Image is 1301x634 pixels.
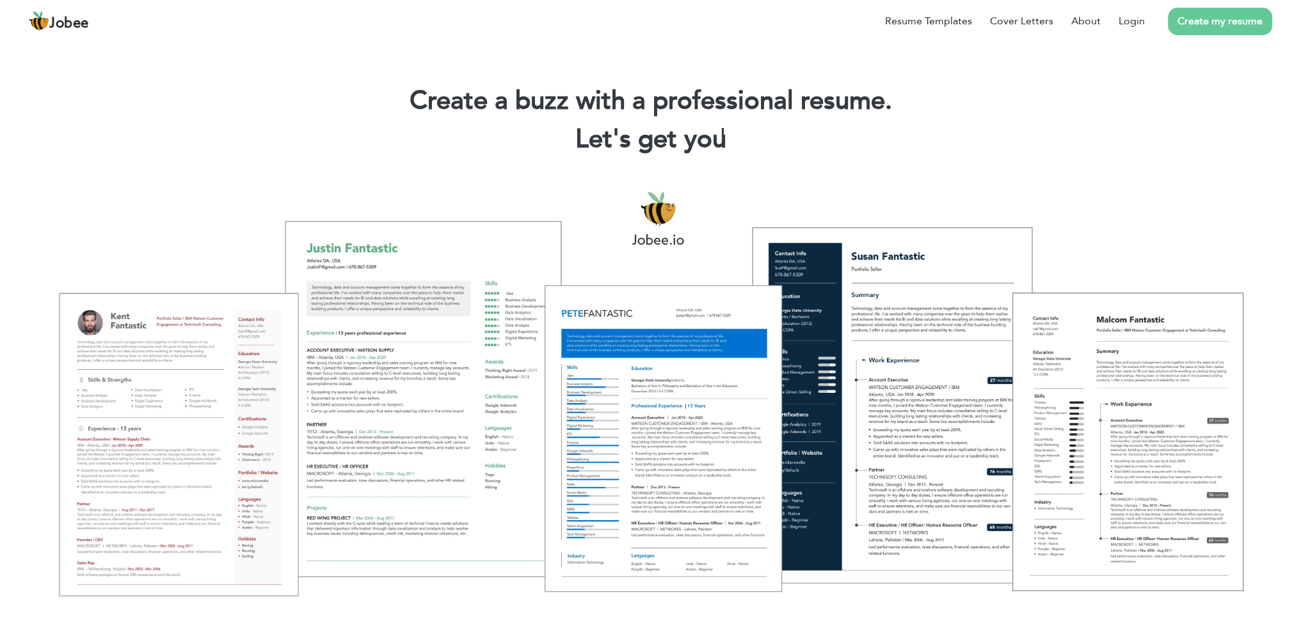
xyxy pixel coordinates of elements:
[885,13,972,29] a: Resume Templates
[1119,13,1145,29] a: Login
[29,11,89,31] a: Jobee
[49,17,89,31] span: Jobee
[29,11,49,31] img: jobee.io
[720,122,726,157] span: |
[990,13,1053,29] a: Cover Letters
[19,123,1282,156] h2: Let's
[19,84,1282,118] h1: Create a buzz with a professional resume.
[1071,13,1101,29] a: About
[638,122,726,157] span: get you
[1168,8,1272,35] a: Create my resume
